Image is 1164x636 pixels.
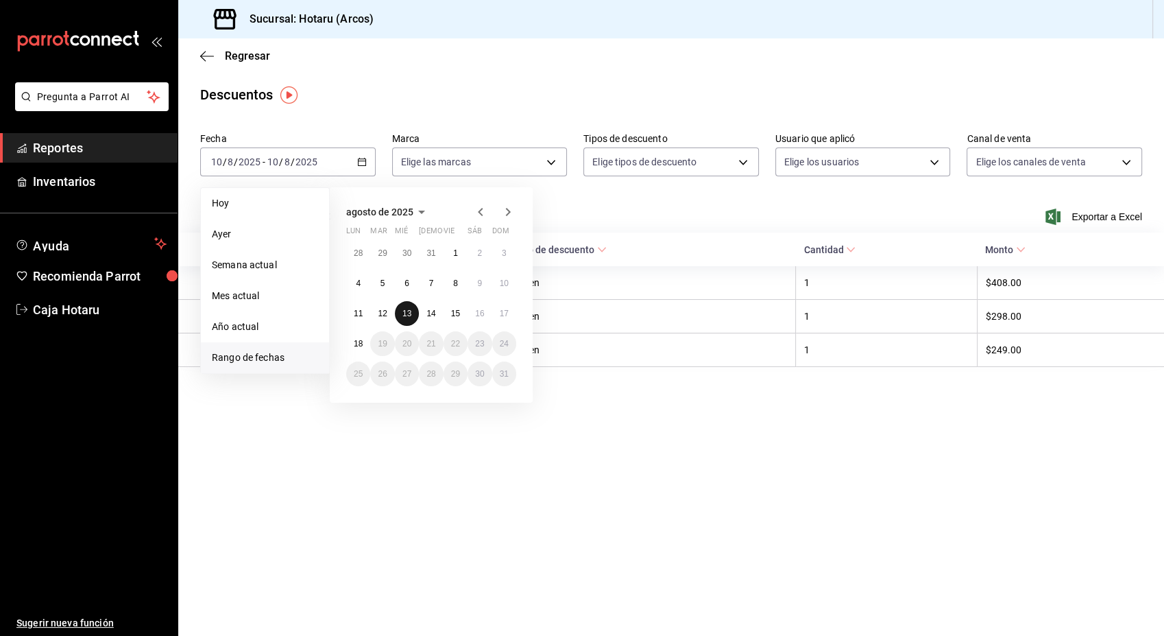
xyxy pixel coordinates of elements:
span: agosto de 2025 [346,207,413,217]
abbr: 7 de agosto de 2025 [429,279,434,288]
abbr: 16 de agosto de 2025 [475,309,484,318]
span: Mes actual [212,289,318,303]
abbr: 5 de agosto de 2025 [380,279,385,288]
button: 5 de agosto de 2025 [370,271,394,296]
abbr: 20 de agosto de 2025 [402,339,411,349]
span: Caja Hotaru [33,301,167,319]
span: Regresar [225,49,270,62]
abbr: sábado [468,226,482,241]
span: - [263,156,265,167]
img: Tooltip marker [280,86,298,104]
button: open_drawer_menu [151,36,162,47]
span: / [291,156,295,167]
label: Usuario que aplicó [775,134,951,143]
abbr: viernes [444,226,454,241]
th: 1 [795,266,977,300]
abbr: 1 de agosto de 2025 [453,248,458,258]
button: 22 de agosto de 2025 [444,331,468,356]
span: Rango de fechas [212,351,318,365]
abbr: 30 de julio de 2025 [402,248,411,258]
button: agosto de 2025 [346,204,430,220]
th: $249.00 [977,333,1164,367]
th: 1 [795,333,977,367]
label: Marca [392,134,568,143]
abbr: 13 de agosto de 2025 [402,309,411,318]
abbr: 31 de agosto de 2025 [500,369,509,379]
th: [PERSON_NAME] [178,300,505,333]
th: Orden [505,333,796,367]
span: Monto [985,244,1026,255]
input: -- [210,156,223,167]
span: Semana actual [212,258,318,272]
span: Hoy [212,196,318,211]
button: 25 de agosto de 2025 [346,362,370,386]
span: Recomienda Parrot [33,267,167,285]
th: $298.00 [977,300,1164,333]
button: 7 de agosto de 2025 [419,271,443,296]
abbr: 6 de agosto de 2025 [404,279,409,288]
abbr: 15 de agosto de 2025 [451,309,460,318]
abbr: jueves [419,226,500,241]
h3: Sucursal: Hotaru (Arcos) [239,11,374,27]
span: Año actual [212,320,318,334]
abbr: 21 de agosto de 2025 [426,339,435,349]
span: / [223,156,227,167]
input: -- [227,156,234,167]
button: 28 de agosto de 2025 [419,362,443,386]
span: Inventarios [33,172,167,191]
button: Regresar [200,49,270,62]
button: 27 de agosto de 2025 [395,362,419,386]
abbr: 17 de agosto de 2025 [500,309,509,318]
button: 14 de agosto de 2025 [419,301,443,326]
abbr: 3 de agosto de 2025 [502,248,507,258]
abbr: 8 de agosto de 2025 [453,279,458,288]
input: ---- [238,156,261,167]
abbr: 28 de agosto de 2025 [426,369,435,379]
label: Tipos de descuento [583,134,759,143]
button: 16 de agosto de 2025 [468,301,492,326]
button: 30 de agosto de 2025 [468,362,492,386]
label: Fecha [200,134,376,143]
abbr: 29 de agosto de 2025 [451,369,460,379]
abbr: 27 de agosto de 2025 [402,369,411,379]
button: 31 de agosto de 2025 [492,362,516,386]
button: 23 de agosto de 2025 [468,331,492,356]
button: 29 de agosto de 2025 [444,362,468,386]
button: 15 de agosto de 2025 [444,301,468,326]
button: 13 de agosto de 2025 [395,301,419,326]
button: 20 de agosto de 2025 [395,331,419,356]
abbr: 23 de agosto de 2025 [475,339,484,349]
abbr: 24 de agosto de 2025 [500,339,509,349]
input: ---- [295,156,318,167]
abbr: 29 de julio de 2025 [378,248,387,258]
abbr: 28 de julio de 2025 [354,248,363,258]
a: Pregunta a Parrot AI [10,99,169,114]
abbr: 31 de julio de 2025 [426,248,435,258]
button: 10 de agosto de 2025 [492,271,516,296]
abbr: 18 de agosto de 2025 [354,339,363,349]
span: Elige tipos de descuento [592,155,696,169]
abbr: martes [370,226,387,241]
abbr: 25 de agosto de 2025 [354,369,363,379]
button: 26 de agosto de 2025 [370,362,394,386]
abbr: 22 de agosto de 2025 [451,339,460,349]
button: 2 de agosto de 2025 [468,241,492,266]
abbr: 11 de agosto de 2025 [354,309,363,318]
th: [PERSON_NAME] [178,266,505,300]
span: Sugerir nueva función [16,616,167,631]
span: Exportar a Excel [1048,209,1142,225]
input: -- [267,156,279,167]
span: Ayuda [33,235,149,252]
abbr: 30 de agosto de 2025 [475,369,484,379]
button: 30 de julio de 2025 [395,241,419,266]
span: Elige las marcas [401,155,471,169]
abbr: domingo [492,226,509,241]
button: 4 de agosto de 2025 [346,271,370,296]
abbr: 12 de agosto de 2025 [378,309,387,318]
button: 6 de agosto de 2025 [395,271,419,296]
button: 8 de agosto de 2025 [444,271,468,296]
button: Pregunta a Parrot AI [15,82,169,111]
button: 17 de agosto de 2025 [492,301,516,326]
span: Ayer [212,227,318,242]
